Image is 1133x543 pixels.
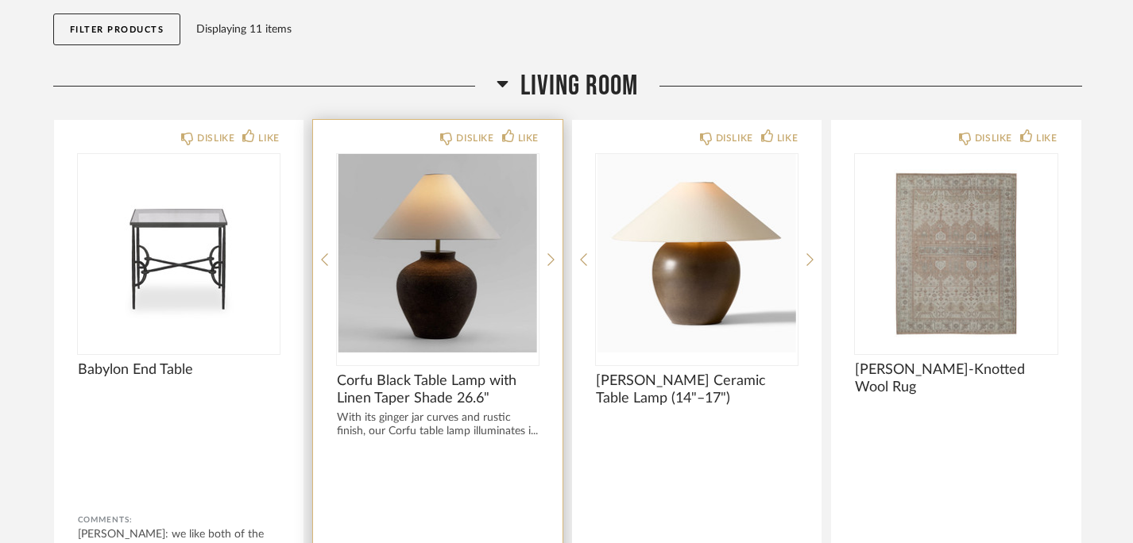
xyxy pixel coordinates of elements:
[777,130,798,146] div: LIKE
[855,361,1057,396] span: [PERSON_NAME]-Knotted Wool Rug
[518,130,539,146] div: LIKE
[337,372,539,407] span: Corfu Black Table Lamp with Linen Taper Shade 26.6"
[197,130,234,146] div: DISLIKE
[456,130,493,146] div: DISLIKE
[716,130,753,146] div: DISLIKE
[53,13,181,45] button: Filter Products
[1036,130,1057,146] div: LIKE
[520,69,638,103] span: Living Room
[337,154,539,352] img: undefined
[78,361,280,379] span: Babylon End Table
[975,130,1012,146] div: DISLIKE
[596,154,798,352] img: undefined
[596,154,798,352] div: 0
[78,154,280,352] img: undefined
[258,130,279,146] div: LIKE
[78,512,280,528] div: Comments:
[596,372,798,407] span: [PERSON_NAME] Ceramic Table Lamp (14"–17")
[337,154,539,352] div: 0
[855,154,1057,352] img: undefined
[337,411,539,438] div: With its ginger jar curves and rustic finish, our Corfu table lamp illuminates i...
[196,21,1074,38] div: Displaying 11 items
